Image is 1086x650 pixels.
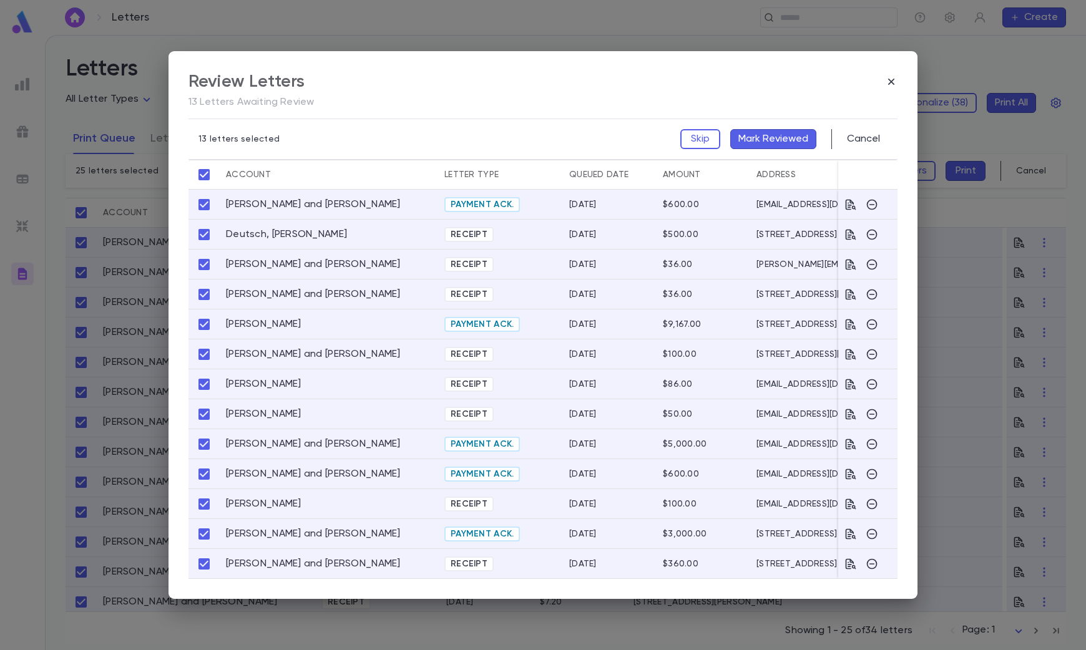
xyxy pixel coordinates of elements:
[226,288,401,301] a: [PERSON_NAME] and [PERSON_NAME]
[226,378,301,390] a: [PERSON_NAME]
[226,160,271,190] div: Account
[569,349,597,359] div: 8/26/2025
[750,459,969,489] div: [EMAIL_ADDRESS][DOMAIN_NAME]
[569,379,597,389] div: 8/27/2025
[844,528,857,540] button: Preview
[226,468,401,480] a: [PERSON_NAME] and [PERSON_NAME]
[446,559,492,569] span: Receipt
[730,129,816,149] button: Mark Reviewed
[866,528,878,540] button: Skip
[446,200,519,210] span: Payment Ack.
[226,408,301,420] a: [PERSON_NAME]
[844,498,857,510] button: Preview
[226,318,301,331] a: [PERSON_NAME]
[188,96,898,109] p: 13 Letters Awaiting Review
[569,260,597,269] div: 8/26/2025
[569,439,597,449] div: 8/27/2025
[657,160,750,190] div: Amount
[220,160,438,190] div: Account
[446,409,492,419] span: Receipt
[844,318,857,331] button: Preview
[844,258,857,271] button: Preview
[226,498,301,510] a: [PERSON_NAME]
[756,160,796,190] div: Address
[866,318,878,331] button: Skip
[844,348,857,361] button: Preview
[569,289,597,299] div: 8/26/2025
[866,258,878,271] button: Skip
[446,289,492,299] span: Receipt
[446,230,492,240] span: Receipt
[446,499,492,509] span: Receipt
[663,439,707,449] div: $5,000.00
[750,399,969,429] div: [EMAIL_ADDRESS][DOMAIN_NAME]
[663,230,698,240] div: $500.00
[569,230,597,240] div: 8/19/2025
[847,129,888,149] button: Cancel
[226,198,401,211] a: [PERSON_NAME] and [PERSON_NAME]
[844,228,857,241] button: Preview
[750,220,969,250] div: [STREET_ADDRESS]
[569,200,597,210] div: 8/17/2025
[866,348,878,361] button: Skip
[446,439,519,449] span: Payment Ack.
[750,160,969,190] div: Address
[680,129,720,149] button: Skip
[446,469,519,479] span: Payment Ack.
[569,469,597,479] div: 8/27/2025
[226,528,401,540] a: [PERSON_NAME] and [PERSON_NAME]
[844,558,857,570] button: Preview
[866,408,878,420] button: Skip
[663,289,693,299] div: $36.00
[444,160,499,190] div: Letter Type
[750,279,969,309] div: [STREET_ADDRESS][PERSON_NAME]
[563,160,657,190] div: Queued Date
[750,369,969,399] div: [EMAIL_ADDRESS][DOMAIN_NAME]
[663,200,699,210] div: $600.00
[663,379,693,389] div: $86.00
[750,339,969,369] div: [STREET_ADDRESS][PERSON_NAME]
[198,134,280,144] p: 13 letters selected
[226,558,401,570] a: [PERSON_NAME] and [PERSON_NAME]
[866,378,878,390] button: Skip
[226,438,401,450] a: [PERSON_NAME] and [PERSON_NAME]
[226,228,347,241] a: Deutsch, [PERSON_NAME]
[569,319,597,329] div: 8/26/2025
[844,378,857,390] button: Preview
[663,559,698,569] div: $360.00
[663,319,702,329] div: $9,167.00
[569,160,629,190] div: Queued Date
[866,198,878,211] button: Skip
[844,408,857,420] button: Preview
[226,348,401,361] a: [PERSON_NAME] and [PERSON_NAME]
[866,498,878,510] button: Skip
[446,319,519,329] span: Payment Ack.
[750,489,969,519] div: [EMAIL_ADDRESS][DOMAIN_NAME]
[438,160,563,190] div: Letter Type
[446,260,492,269] span: Receipt
[866,288,878,301] button: Skip
[569,499,597,509] div: 9/1/2025
[844,438,857,450] button: Preview
[750,549,969,579] div: [STREET_ADDRESS]
[569,529,597,539] div: 9/1/2025
[663,529,707,539] div: $3,000.00
[663,160,701,190] div: Amount
[844,198,857,211] button: Preview
[866,438,878,450] button: Skip
[750,429,969,459] div: [EMAIL_ADDRESS][DOMAIN_NAME]
[750,309,969,339] div: [STREET_ADDRESS]
[663,349,697,359] div: $100.00
[663,499,697,509] div: $100.00
[446,379,492,389] span: Receipt
[663,409,693,419] div: $50.00
[866,228,878,241] button: Skip
[866,468,878,480] button: Skip
[750,519,969,549] div: [STREET_ADDRESS]
[446,529,519,539] span: Payment Ack.
[188,71,305,92] div: Review Letters
[844,288,857,301] button: Preview
[569,409,597,419] div: 8/27/2025
[663,469,699,479] div: $600.00
[569,559,597,569] div: 9/1/2025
